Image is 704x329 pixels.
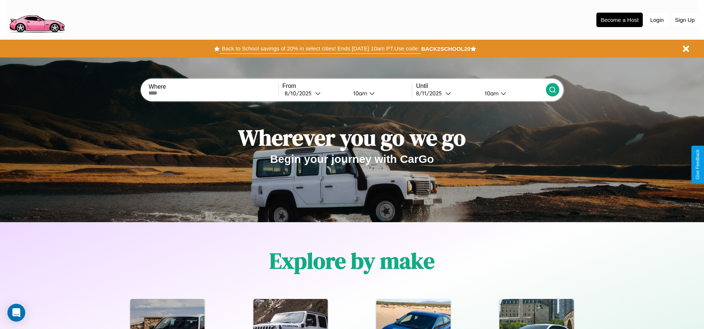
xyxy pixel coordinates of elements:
[6,4,68,34] img: logo
[695,149,700,180] div: Give Feedback
[220,43,421,54] button: Back to School savings of 20% in select cities! Ends [DATE] 10am PT.Use code:
[479,89,546,97] button: 10am
[282,83,412,89] label: From
[282,89,347,97] button: 8/10/2025
[416,90,445,97] div: 8 / 11 / 2025
[596,13,643,27] button: Become a Host
[350,90,369,97] div: 10am
[416,83,546,89] label: Until
[421,46,471,52] b: BACK2SCHOOL20
[269,246,435,276] h1: Explore by make
[646,13,668,27] button: Login
[7,304,25,322] div: Open Intercom Messenger
[481,90,501,97] div: 10am
[671,13,698,27] button: Sign Up
[347,89,412,97] button: 10am
[285,90,315,97] div: 8 / 10 / 2025
[148,83,278,90] label: Where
